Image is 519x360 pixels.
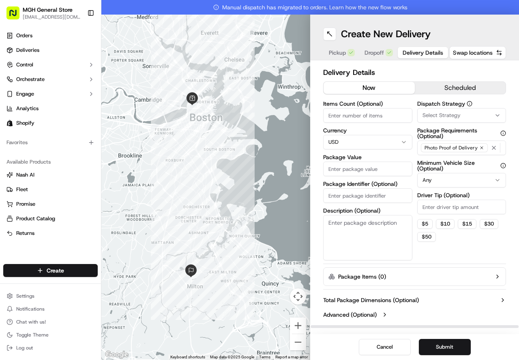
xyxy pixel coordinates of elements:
button: Returns [3,227,98,240]
button: now [324,82,415,94]
button: See all [126,104,148,113]
label: Package Items ( 0 ) [338,273,386,281]
label: Advanced (Optional) [323,311,377,319]
button: Submit [419,339,471,355]
button: Chat with us! [3,316,98,328]
span: Deliveries [16,47,39,54]
img: Shopify logo [6,120,13,126]
a: Terms (opens in new tab) [259,355,270,359]
span: Map data ©2025 Google [210,355,254,359]
a: Orders [3,29,98,42]
img: Kat Rubio [8,118,21,131]
span: Engage [16,90,34,98]
button: Photo Proof of Delivery [417,141,506,155]
span: Knowledge Base [16,159,62,167]
span: Log out [16,345,33,351]
h2: Delivery Details [323,67,506,78]
img: 1724597045416-56b7ee45-8013-43a0-a6f9-03cb97ddad50 [17,77,32,92]
button: $10 [436,219,455,229]
div: Favorites [3,136,98,149]
img: 1736555255976-a54dd68f-1ca7-489b-9aae-adbdc363a1c4 [8,77,23,92]
label: Package Requirements (Optional) [417,128,506,139]
span: Orders [16,32,32,39]
div: Available Products [3,156,98,168]
span: Pickup [329,49,346,57]
button: Dispatch Strategy [467,101,472,107]
span: Toggle Theme [16,332,49,338]
button: Control [3,58,98,71]
a: Powered byPylon [57,179,98,185]
a: Analytics [3,102,98,115]
input: Got a question? Start typing here... [21,52,146,61]
button: $30 [480,219,498,229]
span: Analytics [16,105,39,112]
div: 💻 [69,160,75,166]
a: Fleet [6,186,94,193]
span: Notifications [16,306,45,312]
span: Manual dispatch has migrated to orders. Learn how the new flow works [213,3,407,11]
button: Total Package Dimensions (Optional) [323,296,506,304]
button: Swap locations [449,46,506,59]
a: Shopify [3,117,98,130]
div: Past conversations [8,105,54,112]
span: API Documentation [77,159,130,167]
label: Dispatch Strategy [417,101,506,107]
span: Select Strategy [422,112,461,119]
button: $15 [458,219,476,229]
button: Zoom in [290,317,306,334]
button: Product Catalog [3,212,98,225]
h1: Create New Delivery [341,28,431,40]
span: [DATE] [72,126,88,132]
span: Dropoff [365,49,384,57]
button: $50 [417,232,436,242]
label: Description (Optional) [323,208,412,213]
button: Notifications [3,303,98,315]
button: scheduled [415,82,506,94]
span: • [67,126,70,132]
label: Items Count (Optional) [323,101,412,107]
button: Engage [3,87,98,100]
img: Google [103,349,130,360]
button: Package Requirements (Optional) [500,130,506,136]
button: $5 [417,219,433,229]
span: Returns [16,230,34,237]
button: Minimum Vehicle Size (Optional) [500,163,506,168]
span: Orchestrate [16,76,45,83]
label: Package Value [323,154,412,160]
span: Pylon [81,179,98,185]
span: Fleet [16,186,28,193]
span: Settings [16,293,34,299]
label: Package Identifier (Optional) [323,181,412,187]
span: MGH General Store [23,6,73,14]
span: Promise [16,200,35,208]
input: Enter package identifier [323,188,412,203]
input: Enter driver tip amount [417,200,506,214]
span: Shopify [16,119,34,127]
button: Package Items (0) [323,267,506,286]
span: Product Catalog [16,215,55,222]
button: Keyboard shortcuts [170,354,205,360]
button: Promise [3,198,98,211]
button: MGH General Store[EMAIL_ADDRESS][DOMAIN_NAME] [3,3,84,23]
a: Open this area in Google Maps (opens a new window) [103,349,130,360]
button: Create [3,264,98,277]
button: Fleet [3,183,98,196]
button: Toggle Theme [3,329,98,341]
input: Enter package value [323,162,412,176]
div: We're available if you need us! [36,85,112,92]
button: Settings [3,290,98,302]
a: Product Catalog [6,215,94,222]
a: 📗Knowledge Base [5,156,65,170]
button: Nash AI [3,168,98,181]
span: Chat with us! [16,319,46,325]
div: 📗 [8,160,15,166]
a: 💻API Documentation [65,156,133,170]
label: Total Package Dimensions (Optional) [323,296,419,304]
span: [PERSON_NAME] [25,126,66,132]
a: Report a map error [275,355,308,359]
p: Welcome 👋 [8,32,148,45]
a: Returns [6,230,94,237]
button: Advanced (Optional) [323,311,506,319]
button: [EMAIL_ADDRESS][DOMAIN_NAME] [23,14,81,20]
